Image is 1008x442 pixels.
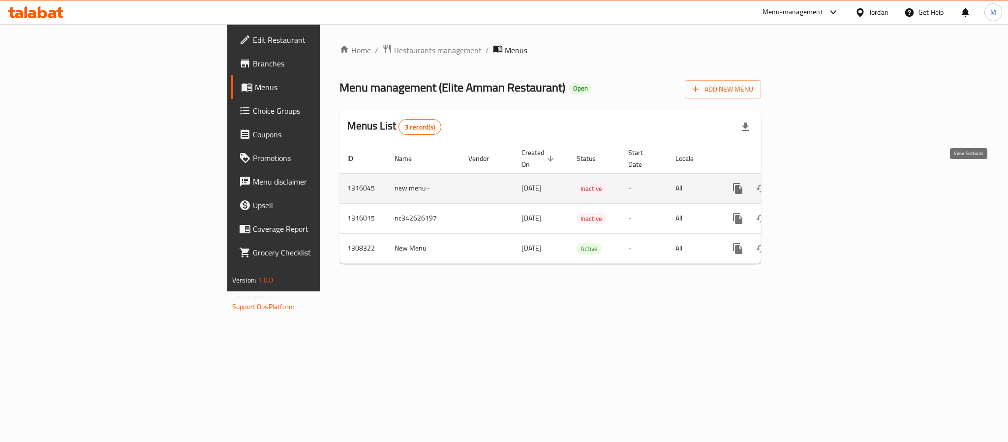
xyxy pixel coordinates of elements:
a: Menus [231,75,396,99]
span: Grocery Checklist [253,247,388,258]
span: Version: [232,274,256,286]
a: Upsell [231,193,396,217]
a: Edit Restaurant [231,28,396,52]
a: Grocery Checklist [231,241,396,264]
a: Support.OpsPlatform [232,300,295,313]
span: Coupons [253,128,388,140]
span: Active [577,243,602,254]
span: Upsell [253,199,388,211]
div: Menu-management [763,6,823,18]
button: Change Status [750,177,773,200]
span: Edit Restaurant [253,34,388,46]
td: new menu - [387,173,460,203]
td: - [620,203,668,233]
button: more [726,177,750,200]
a: Menu disclaimer [231,170,396,193]
a: Branches [231,52,396,75]
span: Add New Menu [693,83,753,95]
span: ID [347,153,366,164]
td: - [620,173,668,203]
td: All [668,173,718,203]
span: [DATE] [521,242,542,254]
a: Promotions [231,146,396,170]
td: New Menu [387,233,460,263]
span: [DATE] [521,182,542,194]
td: nc342626197 [387,203,460,233]
span: Vendor [468,153,502,164]
span: Created On [521,147,557,170]
span: Name [395,153,425,164]
button: Add New Menu [685,80,761,98]
a: Restaurants management [382,44,482,57]
button: more [726,237,750,260]
span: Coverage Report [253,223,388,235]
span: Locale [675,153,706,164]
a: Coverage Report [231,217,396,241]
td: All [668,233,718,263]
span: [DATE] [521,212,542,224]
span: Branches [253,58,388,69]
div: Inactive [577,183,606,194]
div: Active [577,243,602,254]
table: enhanced table [339,144,828,264]
button: more [726,207,750,230]
span: Inactive [577,213,606,224]
div: Export file [733,115,757,139]
div: Total records count [398,119,441,135]
div: Open [569,83,592,95]
th: Actions [718,144,828,174]
span: Menus [255,81,388,93]
div: Inactive [577,213,606,224]
h2: Menus List [347,119,441,135]
span: Status [577,153,609,164]
span: Menus [505,44,527,56]
span: Menu management ( Elite Amman Restaurant ) [339,76,565,98]
a: Coupons [231,123,396,146]
span: Restaurants management [394,44,482,56]
a: Choice Groups [231,99,396,123]
button: Change Status [750,237,773,260]
li: / [486,44,489,56]
span: Inactive [577,183,606,194]
span: Choice Groups [253,105,388,117]
nav: breadcrumb [339,44,761,57]
span: Get support on: [232,290,277,303]
td: - [620,233,668,263]
span: Start Date [628,147,656,170]
td: All [668,203,718,233]
span: Promotions [253,152,388,164]
span: 1.0.0 [258,274,273,286]
span: Menu disclaimer [253,176,388,188]
span: Open [569,84,592,93]
div: Jordan [869,7,888,18]
span: 3 record(s) [399,123,441,132]
span: M [990,7,996,18]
